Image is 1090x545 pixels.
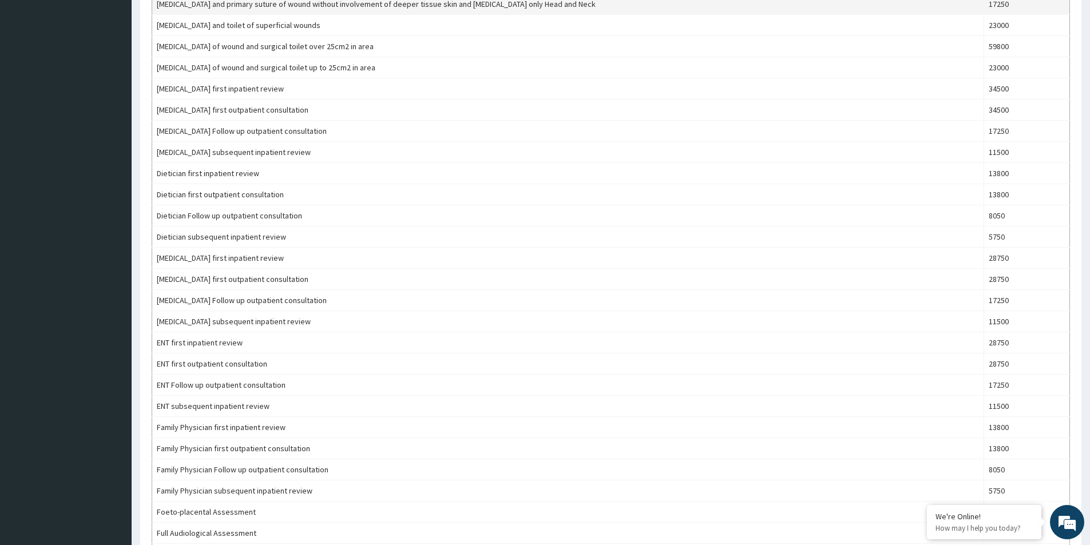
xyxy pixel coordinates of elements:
td: 11500 [984,311,1069,332]
td: [MEDICAL_DATA] Follow up outpatient consultation [152,121,984,142]
td: 28750 [984,269,1069,290]
td: Family Physician Follow up outpatient consultation [152,459,984,480]
td: Foeto-placental Assessment [152,502,984,523]
td: 13800 [984,438,1069,459]
td: ENT subsequent inpatient review [152,396,984,417]
td: 17250 [984,375,1069,396]
td: [MEDICAL_DATA] of wound and surgical toilet up to 25cm2 in area [152,57,984,78]
td: 28750 [984,248,1069,269]
td: Family Physician subsequent inpatient review [152,480,984,502]
td: ENT Follow up outpatient consultation [152,375,984,396]
td: [MEDICAL_DATA] first inpatient review [152,248,984,269]
img: d_794563401_company_1708531726252_794563401 [21,57,46,86]
td: ENT first outpatient consultation [152,353,984,375]
td: Full Audiological Assessment [152,523,984,544]
td: [MEDICAL_DATA] first outpatient consultation [152,269,984,290]
td: 23000 [984,15,1069,36]
td: [MEDICAL_DATA] Follow up outpatient consultation [152,290,984,311]
div: Chat with us now [60,64,192,79]
td: 13800 [984,184,1069,205]
td: 5750 [984,480,1069,502]
td: 23000 [984,57,1069,78]
div: We're Online! [936,511,1033,522]
td: 34500 [984,78,1069,100]
td: [MEDICAL_DATA] first outpatient consultation [152,100,984,121]
td: 34500 [984,100,1069,121]
td: Dietician Follow up outpatient consultation [152,205,984,226]
td: Dietician first inpatient review [152,163,984,184]
textarea: Type your message and hit 'Enter' [6,312,218,352]
td: [MEDICAL_DATA] first inpatient review [152,78,984,100]
td: 11500 [984,142,1069,163]
span: We're online! [66,144,158,260]
td: 13800 [984,417,1069,438]
td: [MEDICAL_DATA] subsequent inpatient review [152,311,984,332]
td: 17250 [984,290,1069,311]
td: Family Physician first inpatient review [152,417,984,438]
td: 28750 [984,353,1069,375]
td: 28750 [984,332,1069,353]
p: How may I help you today? [936,523,1033,533]
td: ENT first inpatient review [152,332,984,353]
td: [MEDICAL_DATA] and toilet of superficial wounds [152,15,984,36]
td: [MEDICAL_DATA] subsequent inpatient review [152,142,984,163]
td: 17250 [984,121,1069,142]
td: 59800 [984,36,1069,57]
td: [MEDICAL_DATA] of wound and surgical toilet over 25cm2 in area [152,36,984,57]
td: 11500 [984,396,1069,417]
td: Dietician first outpatient consultation [152,184,984,205]
td: Family Physician first outpatient consultation [152,438,984,459]
div: Minimize live chat window [188,6,215,33]
td: 5750 [984,226,1069,248]
td: 8050 [984,459,1069,480]
td: 13800 [984,163,1069,184]
td: Dietician subsequent inpatient review [152,226,984,248]
td: 17250 [984,502,1069,523]
td: 8050 [984,205,1069,226]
